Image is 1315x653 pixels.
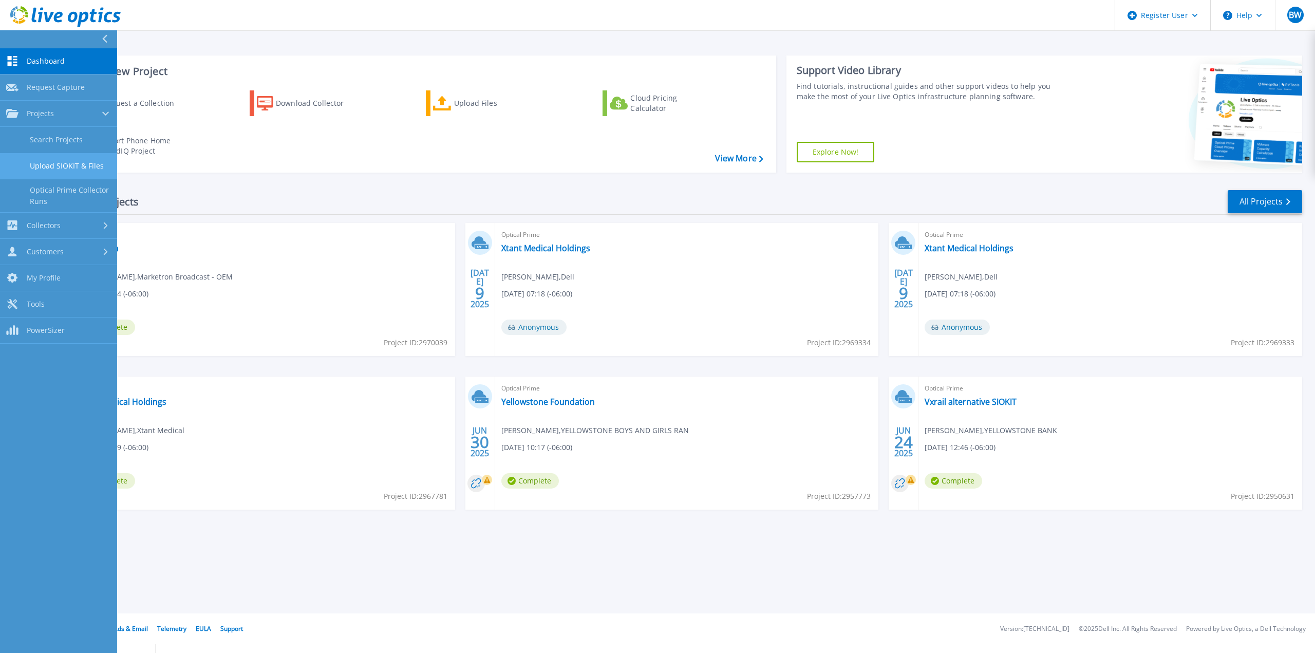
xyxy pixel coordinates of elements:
span: Optical Prime [78,383,449,394]
span: [PERSON_NAME] , YELLOWSTONE BOYS AND GIRLS RAN [501,425,689,436]
a: Xtant Medical Holdings [501,243,590,253]
div: [DATE] 2025 [470,270,490,307]
a: Telemetry [157,624,186,633]
span: Optical Prime [78,229,449,240]
span: Project ID: 2957773 [807,491,871,502]
a: Download Collector [250,90,364,116]
span: Anonymous [501,320,567,335]
span: Optical Prime [925,229,1296,240]
li: Version: [TECHNICAL_ID] [1000,626,1069,632]
span: Customers [27,247,64,256]
a: Vxrail alternative SIOKIT [925,397,1017,407]
span: 24 [894,438,913,446]
span: [DATE] 10:17 (-06:00) [501,442,572,453]
span: Projects [27,109,54,118]
div: Support Video Library [797,64,1063,77]
span: 9 [475,289,484,297]
span: Optical Prime [501,229,873,240]
a: Yellowstone Foundation [501,397,595,407]
a: Support [220,624,243,633]
div: Cloud Pricing Calculator [630,93,712,114]
span: [PERSON_NAME] , Dell [925,271,998,283]
span: [PERSON_NAME] , Xtant Medical [78,425,184,436]
span: Optical Prime [925,383,1296,394]
span: Complete [501,473,559,489]
span: Anonymous [925,320,990,335]
span: Project ID: 2969333 [1231,337,1294,348]
span: PowerSizer [27,326,65,335]
a: Xtant Medical Holdings [78,397,166,407]
a: Request a Collection [73,90,187,116]
div: [DATE] 2025 [894,270,913,307]
div: JUN 2025 [470,423,490,461]
a: EULA [196,624,211,633]
span: BW [1289,11,1302,19]
span: Project ID: 2969334 [807,337,871,348]
span: My Profile [27,273,61,283]
span: [DATE] 07:18 (-06:00) [925,288,995,300]
span: Project ID: 2950631 [1231,491,1294,502]
span: Tools [27,300,45,309]
span: [PERSON_NAME] , Dell [501,271,574,283]
a: Xtant Medical Holdings [925,243,1013,253]
a: Explore Now! [797,142,875,162]
div: Download Collector [276,93,358,114]
span: Collectors [27,221,61,230]
span: [DATE] 12:46 (-06:00) [925,442,995,453]
span: Complete [925,473,982,489]
span: Project ID: 2970039 [384,337,447,348]
span: [PERSON_NAME] , Marketron Broadcast - OEM [78,271,233,283]
span: [DATE] 07:18 (-06:00) [501,288,572,300]
div: Upload Files [454,93,536,114]
span: Project ID: 2967781 [384,491,447,502]
span: Request Capture [27,83,85,92]
div: Request a Collection [102,93,184,114]
li: Powered by Live Optics, a Dell Technology [1186,626,1306,632]
li: © 2025 Dell Inc. All Rights Reserved [1079,626,1177,632]
span: [PERSON_NAME] , YELLOWSTONE BANK [925,425,1057,436]
span: Dashboard [27,57,65,66]
a: Upload Files [426,90,540,116]
a: Cloud Pricing Calculator [603,90,717,116]
a: All Projects [1228,190,1302,213]
a: Ads & Email [114,624,148,633]
div: Find tutorials, instructional guides and other support videos to help you make the most of your L... [797,81,1063,102]
div: JUN 2025 [894,423,913,461]
span: Optical Prime [501,383,873,394]
span: 30 [471,438,489,446]
h3: Start a New Project [73,66,763,77]
div: Import Phone Home CloudIQ Project [101,136,181,156]
a: View More [715,154,763,163]
span: 9 [899,289,908,297]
